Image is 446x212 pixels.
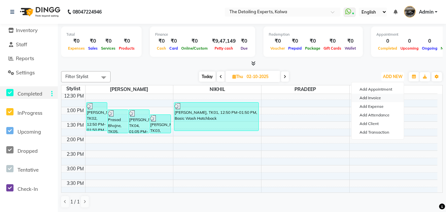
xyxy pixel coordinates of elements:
div: 1:30 PM [65,122,85,129]
a: Inventory [2,27,56,34]
span: Staff [16,41,27,48]
div: ₹0 [117,37,136,45]
div: Finance [155,32,250,37]
span: Upcoming [399,46,420,51]
span: Filter Stylist [65,74,88,79]
div: 2:30 PM [65,151,85,158]
span: Check-In [17,186,38,192]
span: Due [239,46,249,51]
div: Stylist [61,85,85,92]
div: Total [66,32,136,37]
span: NIKHIL [173,85,261,94]
div: 2:00 PM [65,136,85,143]
span: VIJAY [350,85,437,94]
input: 2025-10-02 [245,72,278,82]
span: Products [117,46,136,51]
span: Reports [16,55,34,62]
span: Petty cash [213,46,235,51]
div: 0 [420,37,439,45]
span: Wallet [343,46,358,51]
span: [PERSON_NAME] [86,85,173,94]
span: Package [303,46,322,51]
span: Cash [155,46,168,51]
div: ₹0 [180,37,209,45]
a: Add Transaction [352,128,404,137]
span: Today [199,71,216,82]
div: ₹0 [287,37,303,45]
div: [PERSON_NAME], TK04, 01:05 PM-01:55 PM, Basic Bike wash,Basic Bike wash [129,110,149,133]
span: Tentative [17,167,39,173]
div: ₹0 [343,37,358,45]
span: Gift Cards [322,46,343,51]
span: Thu [231,74,245,79]
span: Voucher [269,46,287,51]
span: Services [99,46,117,51]
span: Admin [419,9,433,16]
span: Card [168,46,180,51]
div: ₹0 [66,37,86,45]
div: Prasad Bhojne, TK05, 01:05 PM-01:55 PM, Basic Bike wash,Basic Bike wash [108,110,128,133]
div: ₹0 [238,37,250,45]
span: Completed [17,91,42,97]
div: ₹0 [99,37,117,45]
a: Settings [2,69,56,77]
div: 1:00 PM [65,107,85,114]
span: 1 / 1 [70,198,80,205]
div: ₹0 [155,37,168,45]
span: Inventory [16,27,38,33]
div: ₹0 [303,37,322,45]
span: Sales [86,46,99,51]
b: 08047224946 [73,3,102,21]
span: ADD NEW [383,74,402,79]
span: Ongoing [420,46,439,51]
span: Completed [376,46,399,51]
span: Dropped [17,148,38,154]
div: ₹0 [86,37,99,45]
img: Admin [404,6,416,18]
a: Add Client [352,119,404,128]
div: ₹0 [168,37,180,45]
div: [PERSON_NAME], TK03, 01:15 PM-01:55 PM, Basic wash SUV/MPV [150,115,170,133]
span: PRADEEP [261,85,349,94]
span: Settings [16,69,35,76]
a: Add Expense [352,102,404,111]
div: [PERSON_NAME], TK01, 12:50 PM-01:50 PM, Basic Wash Hatchback [174,103,258,131]
div: 3:00 PM [65,165,85,172]
div: 12:30 PM [63,93,85,100]
div: ₹9,47,149 [209,37,238,45]
div: 0 [399,37,420,45]
div: ₹0 [322,37,343,45]
button: ADD NEW [381,72,404,81]
a: Staff [2,41,56,49]
div: Redemption [269,32,358,37]
a: Add Invoice [352,94,404,102]
div: 3:30 PM [65,180,85,187]
img: logo [17,3,62,21]
span: Prepaid [287,46,303,51]
span: Upcoming [17,129,41,135]
a: Add Attendance [352,111,404,119]
div: ₹0 [269,37,287,45]
span: Expenses [66,46,86,51]
span: InProgress [17,110,42,116]
button: Add Appointment [352,85,404,94]
div: 0 [376,37,399,45]
a: Reports [2,55,56,63]
span: Online/Custom [180,46,209,51]
div: [PERSON_NAME], TK02, 12:50 PM-01:50 PM, Basic Wash Hatchback [86,103,107,131]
